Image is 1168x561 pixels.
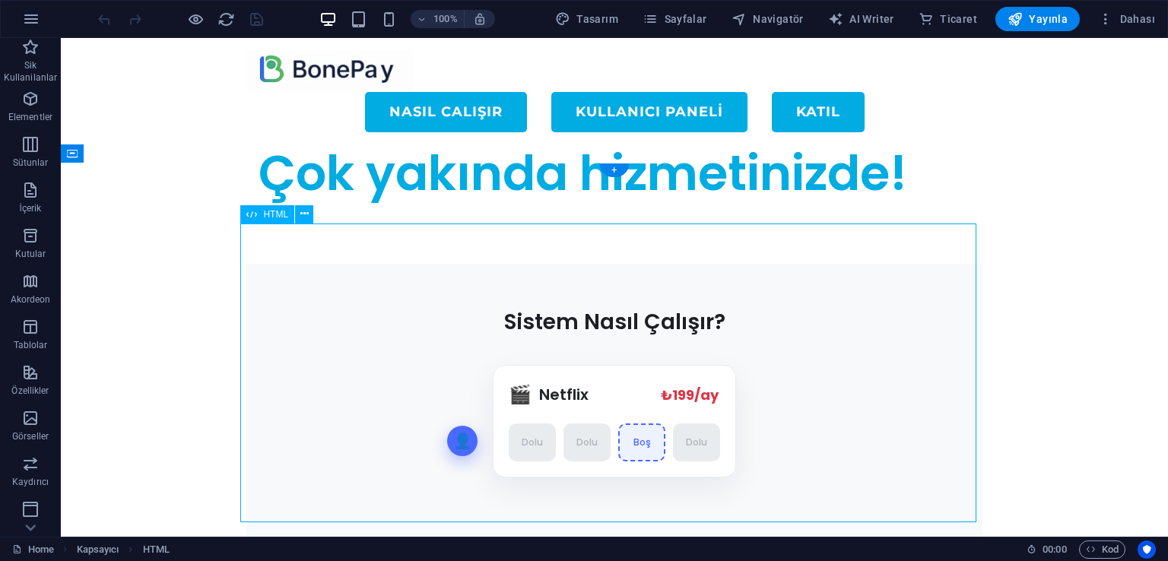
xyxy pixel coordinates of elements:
i: Sayfayı yeniden yükleyin [217,11,235,28]
p: Sütunlar [13,157,49,169]
button: Tasarım [549,7,624,31]
span: AI Writer [828,11,894,27]
h6: 100% [433,10,458,28]
button: 100% [411,10,465,28]
span: Dahası [1098,11,1155,27]
span: : [1053,544,1055,555]
span: Ticaret [919,11,977,27]
nav: breadcrumb [77,540,170,559]
span: Kod [1086,540,1119,559]
span: Sayfalar [643,11,707,27]
button: Dahası [1092,7,1161,31]
p: Görseller [12,430,49,442]
button: Ön izleme modundan çıkıp düzenlemeye devam etmek için buraya tıklayın [186,10,205,28]
h6: Oturum süresi [1027,540,1067,559]
p: Özellikler [11,385,49,397]
button: Yayınla [995,7,1080,31]
button: reload [217,10,235,28]
div: Tasarım (Ctrl+Alt+Y) [549,7,624,31]
p: İçerik [19,202,41,214]
span: Tasarım [555,11,618,27]
span: HTML [263,210,288,219]
button: Kod [1079,540,1125,559]
span: Navigatör [732,11,804,27]
button: Ticaret [912,7,983,31]
p: Tablolar [14,339,48,351]
p: Elementler [8,111,52,123]
p: Akordeon [11,293,51,306]
div: + [599,163,629,177]
span: Seçmek için tıkla. Düzenlemek için çift tıkla [143,540,170,559]
button: Usercentrics [1138,540,1156,559]
i: Yeniden boyutlandırmada yakınlaştırma düzeyini seçilen cihaza uyacak şekilde otomatik olarak ayarla. [473,12,487,26]
a: Seçimi iptal etmek için tıkla. Sayfaları açmak için çift tıkla [12,540,54,559]
button: Navigatör [725,7,810,31]
p: Kutular [15,248,46,260]
p: Kaydırıcı [12,476,49,488]
button: Sayfalar [636,7,713,31]
span: Yayınla [1008,11,1068,27]
button: AI Writer [822,7,900,31]
span: 00 00 [1043,540,1066,559]
span: Seçmek için tıkla. Düzenlemek için çift tıkla [77,540,119,559]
